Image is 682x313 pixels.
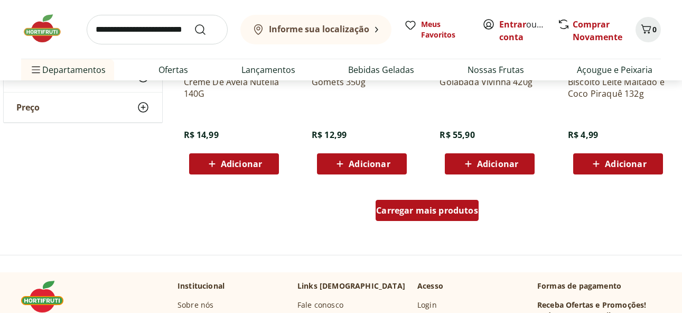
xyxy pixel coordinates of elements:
[30,57,106,82] span: Departamentos
[421,19,470,40] span: Meus Favoritos
[404,19,470,40] a: Meus Favoritos
[4,93,162,122] button: Preço
[317,153,407,174] button: Adicionar
[16,102,40,113] span: Preço
[21,281,74,312] img: Hortifruti
[477,160,518,168] span: Adicionar
[297,281,405,291] p: Links [DEMOGRAPHIC_DATA]
[652,24,657,34] span: 0
[573,19,622,43] a: Comprar Novamente
[87,15,228,44] input: search
[177,281,225,291] p: Institucional
[30,57,42,82] button: Menu
[568,76,668,99] a: Biscoito Leite Maltado e Coco Piraquê 132g
[158,63,188,76] a: Ofertas
[312,76,412,99] a: Gomets 350g
[499,18,546,43] span: ou
[184,129,219,141] span: R$ 14,99
[194,23,219,36] button: Submit Search
[417,281,443,291] p: Acesso
[297,300,343,310] a: Fale conosco
[577,63,652,76] a: Açougue e Peixaria
[312,129,347,141] span: R$ 12,99
[348,63,414,76] a: Bebidas Geladas
[269,23,369,35] b: Informe sua localização
[16,72,43,82] span: Marca
[440,76,540,99] a: Goiabada Vivinha 420g
[573,153,663,174] button: Adicionar
[605,160,646,168] span: Adicionar
[537,300,646,310] h3: Receba Ofertas e Promoções!
[417,300,437,310] a: Login
[499,19,526,30] a: Entrar
[499,19,557,43] a: Criar conta
[376,200,479,225] a: Carregar mais produtos
[636,17,661,42] button: Carrinho
[221,160,262,168] span: Adicionar
[184,76,284,99] a: Creme De Avelã Nutella 140G
[189,153,279,174] button: Adicionar
[440,129,474,141] span: R$ 55,90
[241,63,295,76] a: Lançamentos
[349,160,390,168] span: Adicionar
[537,281,661,291] p: Formas de pagamento
[445,153,535,174] button: Adicionar
[468,63,524,76] a: Nossas Frutas
[568,129,598,141] span: R$ 4,99
[21,13,74,44] img: Hortifruti
[177,300,213,310] a: Sobre nós
[376,206,478,215] span: Carregar mais produtos
[240,15,391,44] button: Informe sua localização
